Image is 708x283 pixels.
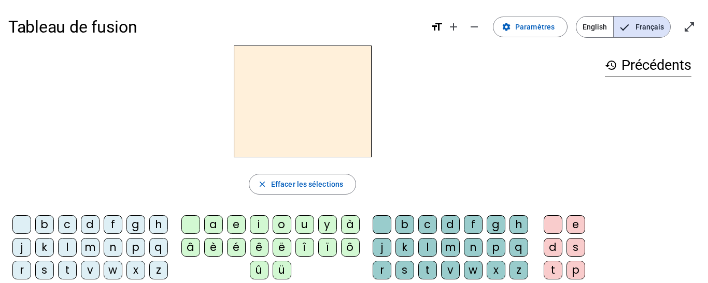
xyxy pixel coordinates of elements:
div: n [104,238,122,257]
div: z [509,261,528,279]
div: t [418,261,437,279]
div: w [104,261,122,279]
div: x [126,261,145,279]
div: s [35,261,54,279]
div: ô [341,238,360,257]
div: q [149,238,168,257]
div: s [395,261,414,279]
div: b [35,215,54,234]
div: v [81,261,100,279]
div: d [544,238,562,257]
h3: Précédents [605,54,691,77]
div: j [373,238,391,257]
div: a [204,215,223,234]
div: h [149,215,168,234]
div: d [441,215,460,234]
div: b [395,215,414,234]
h1: Tableau de fusion [8,10,422,43]
div: q [509,238,528,257]
div: y [318,215,337,234]
span: English [576,17,613,37]
button: Diminuer la taille de la police [464,17,485,37]
div: i [250,215,268,234]
div: g [487,215,505,234]
div: ë [273,238,291,257]
mat-icon: history [605,59,617,71]
div: d [81,215,100,234]
div: j [12,238,31,257]
mat-icon: close [258,180,267,189]
mat-icon: open_in_full [683,21,696,33]
div: p [126,238,145,257]
mat-icon: add [447,21,460,33]
div: k [35,238,54,257]
button: Paramètres [493,17,568,37]
mat-icon: format_size [431,21,443,33]
div: ü [273,261,291,279]
div: s [567,238,585,257]
span: Français [614,17,670,37]
div: g [126,215,145,234]
span: Effacer les sélections [271,178,343,190]
div: o [273,215,291,234]
div: é [227,238,246,257]
div: e [567,215,585,234]
div: c [58,215,77,234]
div: â [181,238,200,257]
div: à [341,215,360,234]
span: Paramètres [515,21,555,33]
div: f [464,215,483,234]
div: m [441,238,460,257]
div: v [441,261,460,279]
div: x [487,261,505,279]
div: r [373,261,391,279]
div: l [58,238,77,257]
div: w [464,261,483,279]
div: m [81,238,100,257]
div: p [567,261,585,279]
button: Entrer en plein écran [679,17,700,37]
div: z [149,261,168,279]
button: Augmenter la taille de la police [443,17,464,37]
div: t [544,261,562,279]
div: r [12,261,31,279]
div: t [58,261,77,279]
div: u [295,215,314,234]
div: ï [318,238,337,257]
div: ê [250,238,268,257]
mat-icon: remove [468,21,480,33]
div: c [418,215,437,234]
div: h [509,215,528,234]
div: p [487,238,505,257]
div: î [295,238,314,257]
div: è [204,238,223,257]
mat-button-toggle-group: Language selection [576,16,671,38]
div: e [227,215,246,234]
div: l [418,238,437,257]
div: û [250,261,268,279]
mat-icon: settings [502,22,511,32]
button: Effacer les sélections [249,174,356,195]
div: f [104,215,122,234]
div: k [395,238,414,257]
div: n [464,238,483,257]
